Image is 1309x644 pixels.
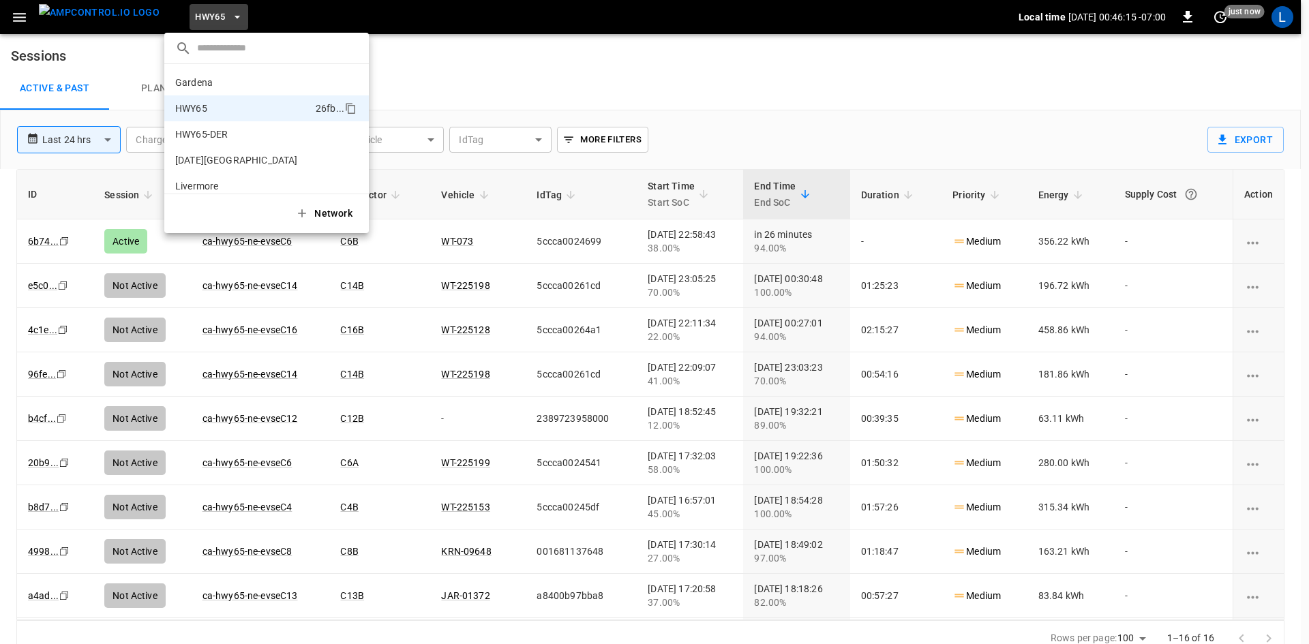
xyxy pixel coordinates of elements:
[175,153,310,167] p: [DATE][GEOGRAPHIC_DATA]
[175,127,302,141] p: HWY65-DER
[175,179,310,193] p: Livermore
[344,100,359,117] div: copy
[175,102,310,115] p: HWY65
[287,200,363,228] button: Network
[175,76,309,89] p: Gardena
